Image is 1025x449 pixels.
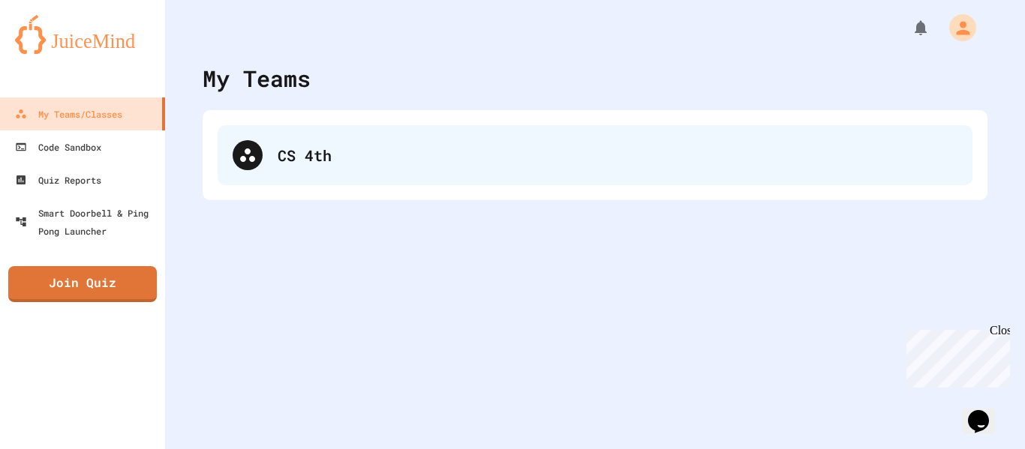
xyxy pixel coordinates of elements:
[15,105,122,123] div: My Teams/Classes
[884,15,933,40] div: My Notifications
[6,6,104,95] div: Chat with us now!Close
[15,171,101,189] div: Quiz Reports
[8,266,157,302] a: Join Quiz
[15,15,150,54] img: logo-orange.svg
[15,204,159,240] div: Smart Doorbell & Ping Pong Launcher
[15,138,101,156] div: Code Sandbox
[962,389,1010,434] iframe: chat widget
[933,10,980,45] div: My Account
[203,61,311,95] div: My Teams
[218,125,972,185] div: CS 4th
[900,324,1010,388] iframe: chat widget
[278,144,957,166] div: CS 4th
